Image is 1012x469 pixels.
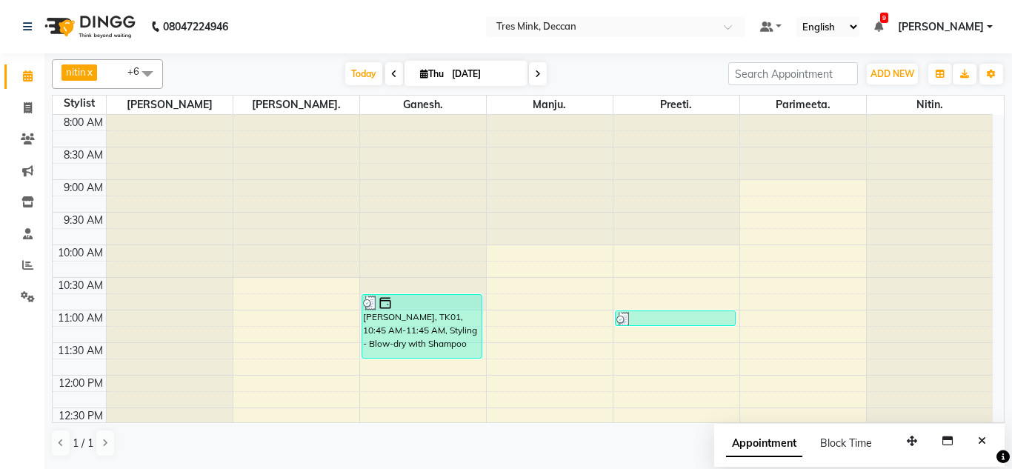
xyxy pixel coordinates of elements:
[870,68,914,79] span: ADD NEW
[55,245,106,261] div: 10:00 AM
[487,96,613,114] span: Manju.
[726,430,802,457] span: Appointment
[55,278,106,293] div: 10:30 AM
[53,96,106,111] div: Stylist
[728,62,858,85] input: Search Appointment
[867,64,918,84] button: ADD NEW
[740,96,866,114] span: Parimeeta.
[345,62,382,85] span: Today
[233,96,359,114] span: [PERSON_NAME].
[107,96,233,114] span: [PERSON_NAME]
[55,343,106,359] div: 11:30 AM
[66,66,86,78] span: nitin
[971,430,993,453] button: Close
[416,68,447,79] span: Thu
[447,63,522,85] input: 2025-09-04
[56,408,106,424] div: 12:30 PM
[61,180,106,196] div: 9:00 AM
[61,115,106,130] div: 8:00 AM
[867,96,993,114] span: Nitin.
[360,96,486,114] span: Ganesh.
[820,436,872,450] span: Block Time
[86,66,93,78] a: x
[362,295,482,358] div: [PERSON_NAME], TK01, 10:45 AM-11:45 AM, Styling - Blow-dry with Shampoo
[616,311,736,325] div: [PERSON_NAME], TK02, 11:00 AM-11:15 AM, Threading - Eyebrows (Women)
[127,65,150,77] span: +6
[613,96,739,114] span: Preeti.
[61,147,106,163] div: 8:30 AM
[163,6,228,47] b: 08047224946
[55,310,106,326] div: 11:00 AM
[874,20,883,33] a: 9
[880,13,888,23] span: 9
[61,213,106,228] div: 9:30 AM
[73,436,93,451] span: 1 / 1
[56,376,106,391] div: 12:00 PM
[898,19,984,35] span: [PERSON_NAME]
[38,6,139,47] img: logo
